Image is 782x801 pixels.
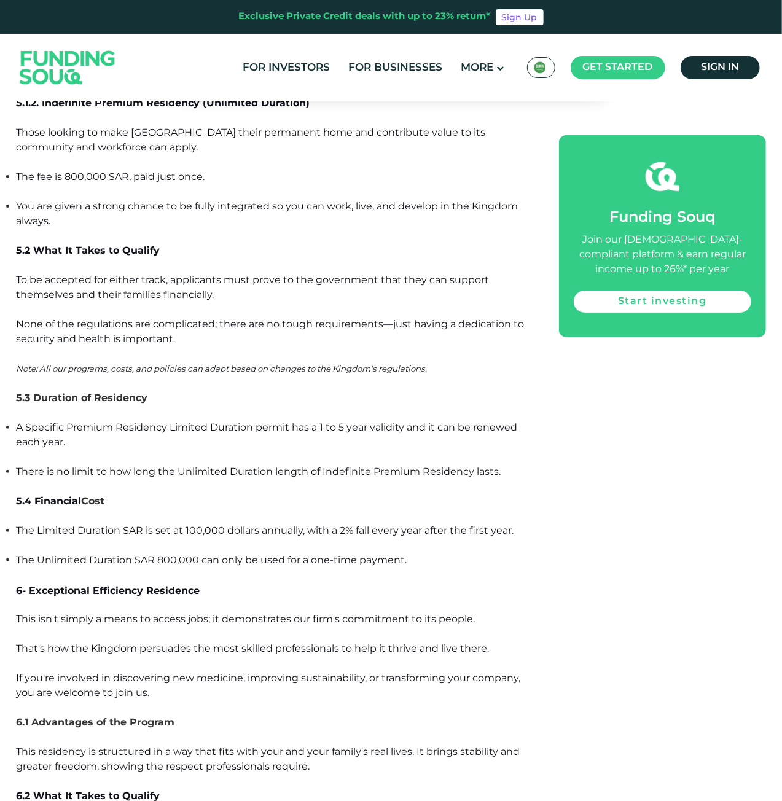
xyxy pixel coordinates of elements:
[346,58,446,78] a: For Businesses
[17,495,82,507] span: 5.4 Financial
[609,211,715,225] span: Funding Souq
[496,9,544,25] a: Sign Up
[534,61,546,74] img: SA Flag
[240,58,334,78] a: For Investors
[583,63,653,72] span: Get started
[574,291,751,313] a: Start investing
[17,585,200,596] span: 6- Exceptional Efficiency Residence
[17,746,520,772] span: This residency is structured in a way that fits with your and your family's real lives. It brings...
[7,36,128,98] img: Logo
[461,63,494,73] span: More
[17,171,205,182] span: The fee is 800,000 SAR, paid just once.
[17,421,518,448] span: A Specific Premium Residency Limited Duration permit has a 1 to 5 year validity and it can be ren...
[574,233,751,277] div: Join our [DEMOGRAPHIC_DATA]-compliant platform & earn regular income up to 26%* per year
[17,274,525,345] span: To be accepted for either track, applicants must prove to the government that they can support th...
[17,244,160,256] span: 5.2 What It Takes to Qualify
[82,495,105,507] strong: Cost
[17,466,501,477] span: There is no limit to how long the Unlimited Duration length of Indefinite Premium Residency lasts.
[17,364,428,373] span: Note: All our programs, costs, and policies can adapt based on changes to the Kingdom's regulations.
[239,10,491,24] div: Exclusive Private Credit deals with up to 23% return*
[701,63,739,72] span: Sign in
[17,392,148,404] span: 5.3 Duration of Residency
[17,613,521,698] span: This isn't simply a means to access jobs; it demonstrates our firm's commitment to its people. Th...
[17,554,407,566] span: The Unlimited Duration SAR 800,000 can only be used for a one-time payment.
[17,525,514,536] span: The Limited Duration SAR is set at 100,000 dollars annually, with a 2% fall every year after the ...
[681,56,760,79] a: Sign in
[17,127,486,153] span: Those looking to make [GEOGRAPHIC_DATA] their permanent home and contribute value to its communit...
[17,200,518,227] span: You are given a strong chance to be fully integrated so you can work, live, and develop in the Ki...
[17,716,175,728] span: 6.1 Advantages of the Program
[646,160,679,193] img: fsicon
[17,97,310,109] span: 5.1.2. Indefinite Premium Residency (Unlimited Duration)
